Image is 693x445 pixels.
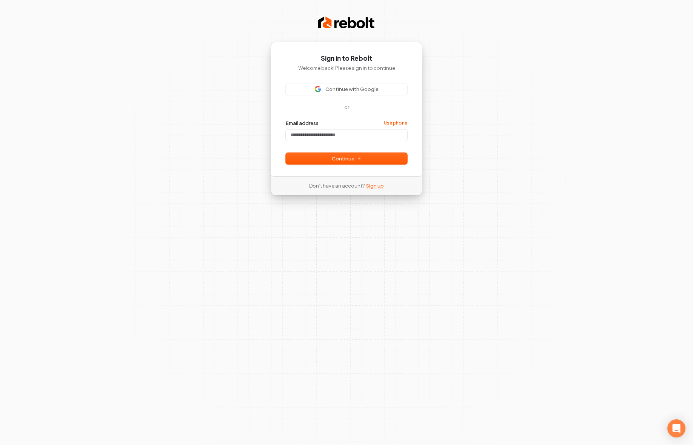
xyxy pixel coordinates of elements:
[286,65,407,71] p: Welcome back! Please sign in to continue
[384,120,407,126] a: Use phone
[315,86,321,92] img: Sign in with Google
[286,120,319,126] label: Email address
[667,419,685,437] div: Open Intercom Messenger
[286,54,407,63] h1: Sign in to Rebolt
[286,83,407,95] button: Sign in with GoogleContinue with Google
[332,155,361,162] span: Continue
[309,182,365,189] span: Don’t have an account?
[318,15,375,30] img: Rebolt Logo
[344,104,349,111] p: or
[286,153,407,164] button: Continue
[325,86,379,92] span: Continue with Google
[366,182,384,189] a: Sign up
